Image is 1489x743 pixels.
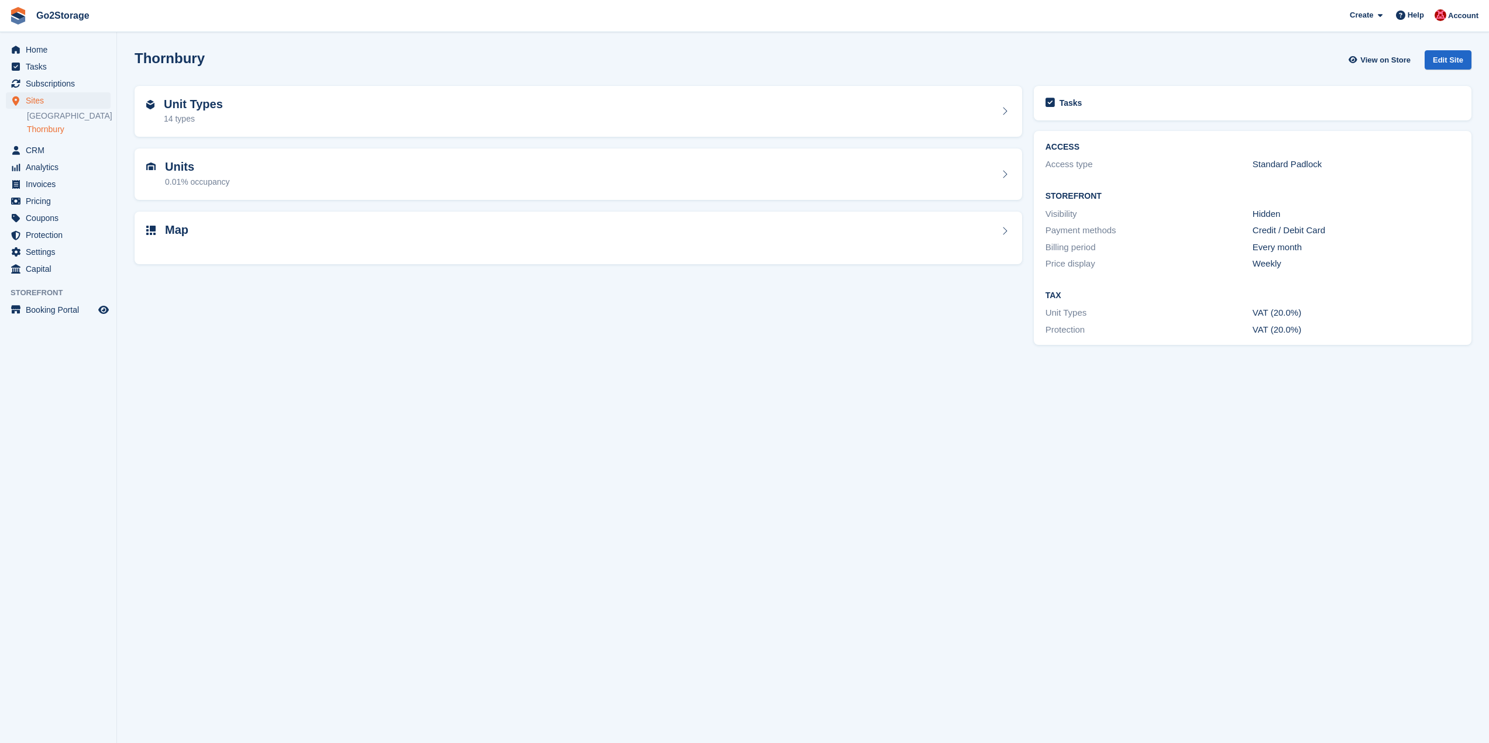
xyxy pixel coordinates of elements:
a: menu [6,261,111,277]
div: Hidden [1253,208,1460,221]
span: Create [1350,9,1373,21]
a: Map [135,212,1022,265]
img: unit-icn-7be61d7bf1b0ce9d3e12c5938cc71ed9869f7b940bace4675aadf7bd6d80202e.svg [146,163,156,171]
div: Payment methods [1046,224,1253,237]
div: Access type [1046,158,1253,171]
span: Tasks [26,58,96,75]
div: Standard Padlock [1253,158,1460,171]
a: menu [6,227,111,243]
a: menu [6,193,111,209]
div: Weekly [1253,257,1460,271]
span: Protection [26,227,96,243]
span: Home [26,42,96,58]
a: Units 0.01% occupancy [135,148,1022,200]
span: Invoices [26,176,96,192]
div: Billing period [1046,241,1253,254]
div: Price display [1046,257,1253,271]
a: View on Store [1347,50,1415,70]
div: Visibility [1046,208,1253,221]
div: 0.01% occupancy [165,176,230,188]
div: Edit Site [1425,50,1471,70]
img: map-icn-33ee37083ee616e46c38cad1a60f524a97daa1e2b2c8c0bc3eb3415660979fc1.svg [146,226,156,235]
a: menu [6,58,111,75]
a: menu [6,159,111,175]
div: Credit / Debit Card [1253,224,1460,237]
a: Preview store [97,303,111,317]
h2: Storefront [1046,192,1460,201]
div: Every month [1253,241,1460,254]
span: Sites [26,92,96,109]
span: Capital [26,261,96,277]
img: stora-icon-8386f47178a22dfd0bd8f6a31ec36ba5ce8667c1dd55bd0f319d3a0aa187defe.svg [9,7,27,25]
span: Storefront [11,287,116,299]
h2: Unit Types [164,98,223,111]
span: Account [1448,10,1478,22]
a: menu [6,302,111,318]
a: menu [6,244,111,260]
a: Thornbury [27,124,111,135]
span: Coupons [26,210,96,226]
div: VAT (20.0%) [1253,323,1460,337]
div: VAT (20.0%) [1253,306,1460,320]
span: Analytics [26,159,96,175]
a: menu [6,92,111,109]
div: Unit Types [1046,306,1253,320]
span: Help [1408,9,1424,21]
img: James Pearson [1435,9,1446,21]
div: 14 types [164,113,223,125]
h2: Thornbury [135,50,205,66]
h2: Tax [1046,291,1460,300]
h2: Units [165,160,230,174]
h2: Tasks [1060,98,1082,108]
span: View on Store [1360,54,1411,66]
a: menu [6,142,111,158]
h2: ACCESS [1046,143,1460,152]
a: Edit Site [1425,50,1471,74]
a: menu [6,75,111,92]
span: CRM [26,142,96,158]
div: Protection [1046,323,1253,337]
span: Booking Portal [26,302,96,318]
a: [GEOGRAPHIC_DATA] [27,110,111,122]
a: menu [6,210,111,226]
span: Pricing [26,193,96,209]
a: menu [6,42,111,58]
span: Settings [26,244,96,260]
h2: Map [165,223,188,237]
span: Subscriptions [26,75,96,92]
a: menu [6,176,111,192]
a: Unit Types 14 types [135,86,1022,137]
a: Go2Storage [32,6,94,25]
img: unit-type-icn-2b2737a686de81e16bb02015468b77c625bbabd49415b5ef34ead5e3b44a266d.svg [146,100,154,109]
